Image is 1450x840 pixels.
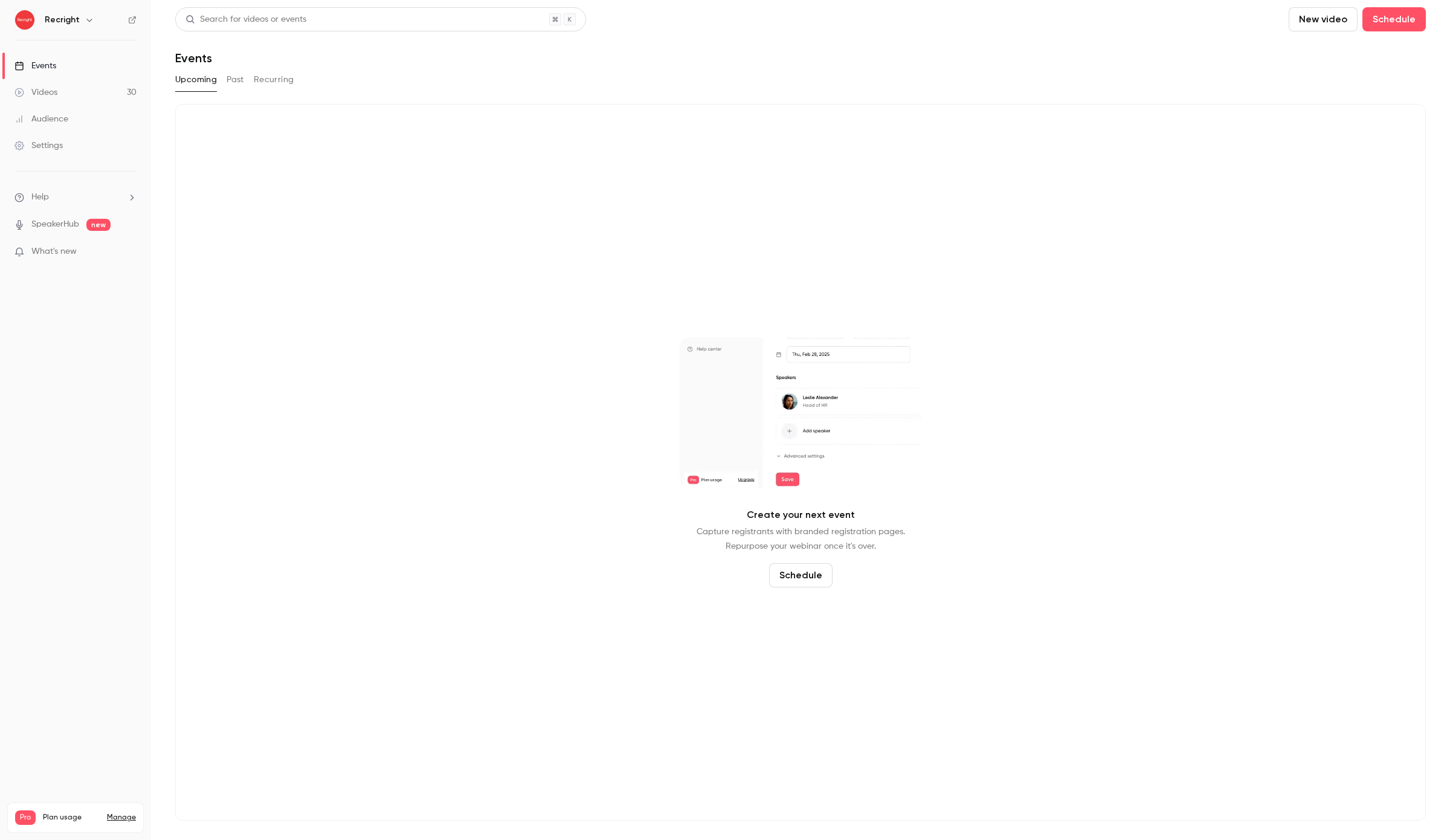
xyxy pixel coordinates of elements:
[14,113,68,125] div: Audience
[43,813,100,822] span: Plan usage
[45,14,80,26] h6: Recright
[185,13,306,26] div: Search for videos or events
[254,70,294,89] button: Recurring
[769,563,833,587] button: Schedule
[1289,7,1358,31] button: New video
[227,70,244,89] button: Past
[86,219,111,231] span: new
[14,191,137,204] li: help-dropdown-opener
[175,51,212,65] h1: Events
[1362,7,1426,31] button: Schedule
[107,813,136,822] a: Manage
[747,508,855,522] p: Create your next event
[15,810,36,825] span: Pro
[14,60,56,72] div: Events
[31,245,77,258] span: What's new
[122,247,137,257] iframe: Noticeable Trigger
[15,10,34,30] img: Recright
[14,140,63,152] div: Settings
[14,86,57,99] div: Videos
[697,525,905,554] p: Capture registrants with branded registration pages. Repurpose your webinar once it's over.
[31,191,49,204] span: Help
[175,70,217,89] button: Upcoming
[31,218,79,231] a: SpeakerHub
